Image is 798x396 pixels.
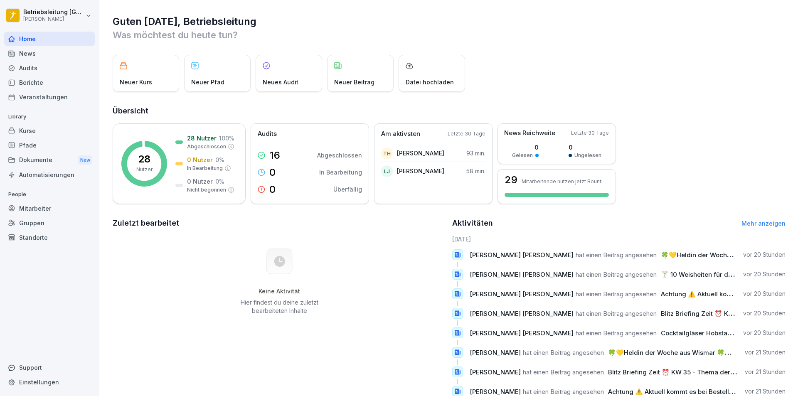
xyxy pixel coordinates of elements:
[397,167,444,175] p: [PERSON_NAME]
[187,177,213,186] p: 0 Nutzer
[745,348,786,357] p: vor 21 Stunden
[4,138,95,152] a: Pfade
[187,134,217,143] p: 28 Nutzer
[237,288,321,295] h5: Keine Aktivität
[743,270,786,278] p: vor 20 Stunden
[319,168,362,177] p: In Bearbeitung
[608,368,798,376] span: Blitz Briefing Zeit ⏰ KW 35 - Thema der Woche: Dips / Saucen
[576,290,657,298] span: hat einen Beitrag angesehen
[452,217,493,229] h2: Aktivitäten
[745,387,786,396] p: vor 21 Stunden
[4,188,95,201] p: People
[381,148,393,159] div: TH
[448,130,485,138] p: Letzte 30 Tage
[4,360,95,375] div: Support
[4,375,95,389] a: Einstellungen
[470,310,574,317] span: [PERSON_NAME] [PERSON_NAME]
[466,167,485,175] p: 58 min.
[113,217,446,229] h2: Zuletzt bearbeitet
[512,143,539,152] p: 0
[574,152,601,159] p: Ungelesen
[4,216,95,230] a: Gruppen
[743,251,786,259] p: vor 20 Stunden
[215,177,224,186] p: 0 %
[470,290,574,298] span: [PERSON_NAME] [PERSON_NAME]
[138,154,150,164] p: 28
[113,105,786,117] h2: Übersicht
[397,149,444,157] p: [PERSON_NAME]
[470,368,521,376] span: [PERSON_NAME]
[269,150,280,160] p: 16
[113,28,786,42] p: Was möchtest du heute tun?
[576,271,657,278] span: hat einen Beitrag angesehen
[120,78,152,86] p: Neuer Kurs
[523,349,604,357] span: hat einen Beitrag angesehen
[452,235,786,244] h6: [DATE]
[743,309,786,317] p: vor 20 Stunden
[23,9,84,16] p: Betriebsleitung [GEOGRAPHIC_DATA]
[113,15,786,28] h1: Guten [DATE], Betriebsleitung
[187,143,226,150] p: Abgeschlossen
[569,143,601,152] p: 0
[4,152,95,168] div: Dokumente
[4,46,95,61] a: News
[4,201,95,216] div: Mitarbeiter
[334,78,374,86] p: Neuer Beitrag
[191,78,224,86] p: Neuer Pfad
[576,310,657,317] span: hat einen Beitrag angesehen
[4,167,95,182] a: Automatisierungen
[741,220,786,227] a: Mehr anzeigen
[4,61,95,75] a: Audits
[237,298,321,315] p: Hier findest du deine zuletzt bearbeiteten Inhalte
[743,290,786,298] p: vor 20 Stunden
[505,175,517,185] h3: 29
[4,110,95,123] p: Library
[219,134,234,143] p: 100 %
[136,166,153,173] p: Nutzer
[406,78,454,86] p: Datei hochladen
[4,230,95,245] a: Standorte
[523,388,604,396] span: hat einen Beitrag angesehen
[4,152,95,168] a: DokumenteNew
[78,155,92,165] div: New
[4,32,95,46] a: Home
[381,165,393,177] div: LJ
[269,184,276,194] p: 0
[523,368,604,376] span: hat einen Beitrag angesehen
[743,329,786,337] p: vor 20 Stunden
[4,123,95,138] a: Kurse
[466,149,485,157] p: 93 min.
[187,155,213,164] p: 0 Nutzer
[263,78,298,86] p: Neues Audit
[381,129,420,139] p: Am aktivsten
[504,128,555,138] p: News Reichweite
[317,151,362,160] p: Abgeschlossen
[512,152,533,159] p: Gelesen
[576,329,657,337] span: hat einen Beitrag angesehen
[522,178,603,184] p: Mitarbeitende nutzen jetzt Bounti
[258,129,277,139] p: Audits
[269,167,276,177] p: 0
[470,271,574,278] span: [PERSON_NAME] [PERSON_NAME]
[571,129,609,137] p: Letzte 30 Tage
[4,75,95,90] a: Berichte
[470,251,574,259] span: [PERSON_NAME] [PERSON_NAME]
[187,165,223,172] p: In Bearbeitung
[470,388,521,396] span: [PERSON_NAME]
[4,90,95,104] a: Veranstaltungen
[215,155,224,164] p: 0 %
[187,186,226,194] p: Nicht begonnen
[23,16,84,22] p: [PERSON_NAME]
[333,185,362,194] p: Überfällig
